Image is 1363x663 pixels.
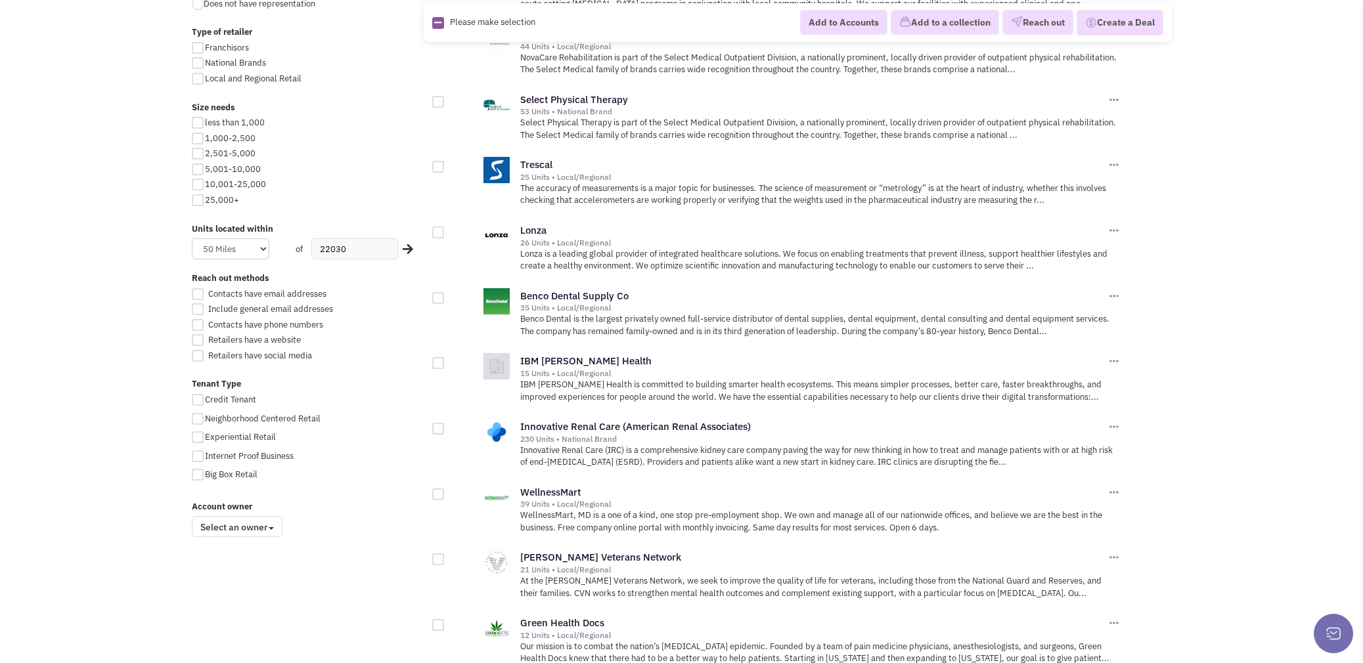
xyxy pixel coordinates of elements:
[192,26,424,39] label: Type of retailer
[1077,10,1163,36] button: Create a Deal
[520,444,1121,469] p: Innovative Renal Care (IRC) is a comprehensive kidney care company paving the way for new thinkin...
[520,420,751,433] a: Innovative Renal Care (American Renal Associates)
[520,313,1121,337] p: Benco Dental is the largest privately owned full-service distributor of dental supplies, dental e...
[520,379,1121,403] p: IBM [PERSON_NAME] Health is committed to building smarter health ecosystems. This means simpler p...
[208,350,312,361] span: Retailers have social media
[899,16,911,28] img: icon-collection-lavender.png
[520,354,652,367] a: IBM [PERSON_NAME] Health
[520,172,1106,182] div: 25 Units • Local/Regional
[800,10,887,35] button: Add to Accounts
[520,106,1106,117] div: 53 Units • National Brand
[520,499,1106,509] div: 39 Units • Local/Regional
[205,73,302,84] span: Local and Regional Retail
[192,223,424,236] label: Units located within
[192,501,424,513] label: Account owner
[520,52,1121,76] p: NovaCare Rehabilitation is part of the Select Medical Outpatient Division, a nationally prominent...
[192,102,424,114] label: Size needs
[520,616,604,629] a: Green Health Docs
[520,182,1121,207] p: The accuracy of measurements is a major topic for businesses. The science of measurement or “metr...
[394,241,415,258] div: Search Nearby
[205,148,256,159] span: 2,501-5,000
[450,16,535,28] span: Please make selection
[205,117,265,128] span: less than 1,000
[520,630,1106,641] div: 12 Units • Local/Regional
[891,11,999,35] button: Add to a collection
[205,57,266,68] span: National Brands
[520,41,1106,52] div: 44 Units • Local/Regional
[205,179,266,190] span: 10,001-25,000
[432,17,444,29] img: Rectangle.png
[208,303,333,314] span: Include general email addresses
[520,368,1106,379] div: 15 Units • Local/Regional
[296,244,303,255] span: of
[520,434,1106,444] div: 230 Units • National Brand
[520,224,547,236] a: Lonza
[192,378,424,391] label: Tenant Type
[520,289,629,302] a: Benco Dental Supply Co
[205,394,256,405] span: Credit Tenant
[192,272,424,285] label: Reach out methods
[520,303,1106,313] div: 35 Units • Local/Regional
[520,486,581,498] a: WellnessMart
[208,288,326,299] span: Contacts have email addresses
[520,117,1121,141] p: Select Physical Therapy is part of the Select Medical Outpatient Division, a nationally prominent...
[520,509,1121,534] p: WellnessMart, MD is a one of a kind, one stop pre-employment shop. We own and manage all of our n...
[520,248,1121,272] p: Lonza is a leading global provider of integrated healthcare solutions. We focus on enabling treat...
[1011,16,1023,28] img: VectorPaper_Plane.png
[520,93,628,106] a: Select Physical Therapy
[520,158,552,171] a: Trescal
[205,133,256,144] span: 1,000-2,500
[205,413,321,424] span: Neighborhood Centered Retail
[311,238,398,259] input: Zip Code
[192,516,282,537] span: Select an owner
[520,575,1121,599] p: At the [PERSON_NAME] Veterans Network, we seek to improve the quality of life for veterans, inclu...
[520,551,681,563] a: [PERSON_NAME] Veterans Network
[205,450,294,461] span: Internet Proof Business
[205,42,249,53] span: Franchisors
[205,431,276,442] span: Experiential Retail
[208,334,301,345] span: Retailers have a website
[520,565,1106,575] div: 21 Units • Local/Regional
[205,194,239,205] span: 25,000+
[520,238,1106,248] div: 26 Units • Local/Regional
[1002,11,1073,35] button: Reach out
[208,319,323,330] span: Contacts have phone numbers
[205,469,257,480] span: Big Box Retail
[205,163,261,175] span: 5,001-10,000
[1085,16,1097,30] img: Deal-Dollar.png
